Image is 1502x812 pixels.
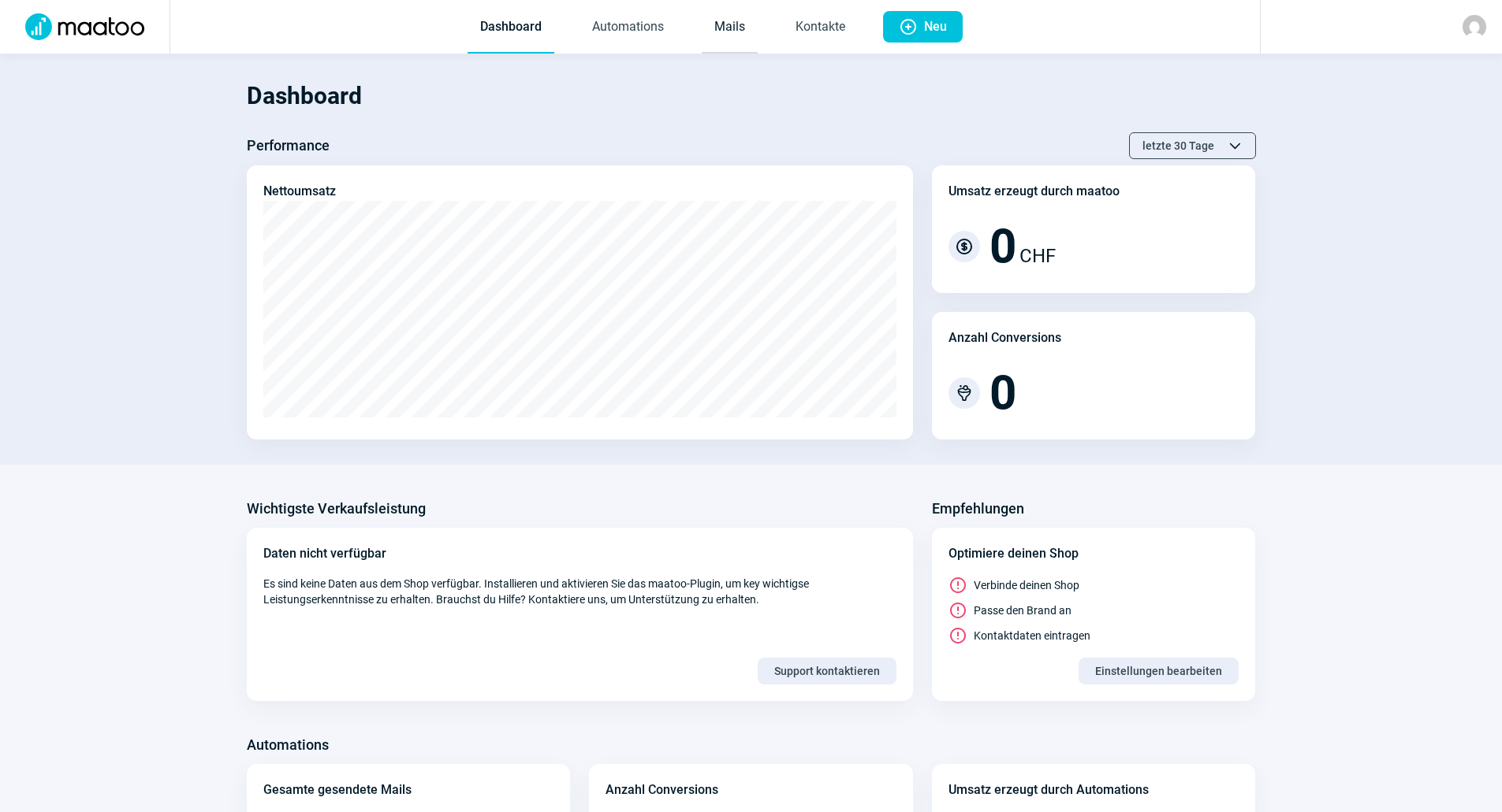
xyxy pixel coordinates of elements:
div: Optimiere deinen Shop [949,544,1239,563]
div: Daten nicht verfügbar [263,544,896,563]
button: Support kontaktieren [758,658,896,684]
h3: Empfehlungen [932,496,1024,521]
span: Passe den Brand an [974,603,1072,618]
span: 0 [990,223,1016,270]
span: letzte 30 Tage [1142,133,1214,158]
h3: Automations [247,732,329,758]
h3: Wichtigste Verkaufsleistung [247,496,426,521]
span: Einstellungen bearbeiten [1095,658,1222,684]
div: Gesamte gesendete Mails [263,780,412,799]
img: Logo [16,13,154,40]
div: Anzahl Conversions [606,780,718,799]
h3: Performance [247,133,330,158]
div: Anzahl Conversions [949,328,1061,347]
span: CHF [1019,242,1056,270]
span: Es sind keine Daten aus dem Shop verfügbar. Installieren und aktivieren Sie das maatoo-Plugin, um... [263,576,896,607]
button: Neu [883,11,963,43]
a: Dashboard [468,2,554,54]
img: avatar [1463,15,1486,39]
a: Automations [580,2,676,54]
span: Verbinde deinen Shop [974,577,1079,593]
button: Einstellungen bearbeiten [1079,658,1239,684]
div: Umsatz erzeugt durch Automations [949,780,1149,799]
span: Support kontaktieren [774,658,880,684]
div: Nettoumsatz [263,182,336,201]
div: Umsatz erzeugt durch maatoo [949,182,1120,201]
span: 0 [990,369,1016,417]
h1: Dashboard [247,69,1256,123]
span: Neu [924,11,947,43]
span: Kontaktdaten eintragen [974,628,1090,643]
a: Mails [702,2,758,54]
a: Kontakte [783,2,858,54]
